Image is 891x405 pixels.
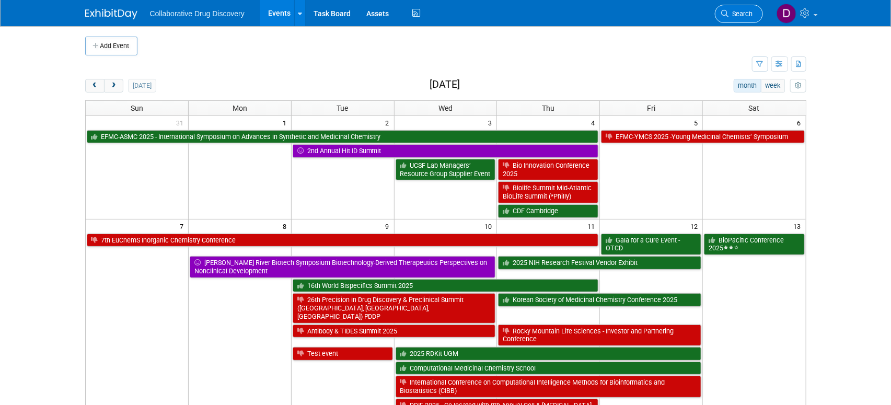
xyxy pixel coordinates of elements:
span: Collaborative Drug Discovery [150,9,245,18]
span: Thu [542,104,554,112]
span: Fri [647,104,655,112]
a: 2025 NIH Research Festival Vendor Exhibit [498,256,701,270]
img: ExhibitDay [85,9,137,19]
a: Bio Innovation Conference 2025 [498,159,598,180]
a: Computational Medicinal Chemistry School [396,362,702,375]
a: 2nd Annual Hit ID Summit [293,144,599,158]
a: CDF Cambridge [498,204,598,218]
button: next [104,79,123,92]
a: UCSF Lab Managers’ Resource Group Supplier Event [396,159,496,180]
a: 7th EuChemS Inorganic Chemistry Conference [87,234,599,247]
span: Sun [131,104,143,112]
a: Test event [293,347,393,361]
button: week [761,79,785,92]
span: 7 [179,219,188,233]
span: Tue [337,104,349,112]
a: EFMC-ASMC 2025 - International Symposium on Advances in Synthetic and Medicinal Chemistry [87,130,599,144]
span: 2 [385,116,394,129]
span: 4 [590,116,599,129]
a: Search [715,5,763,23]
a: EFMC-YMCS 2025 -Young Medicinal Chemists’ Symposium [601,130,804,144]
button: [DATE] [128,79,156,92]
span: 9 [385,219,394,233]
span: 1 [282,116,291,129]
span: 5 [693,116,702,129]
span: 6 [796,116,806,129]
a: 16th World Bispecifics Summit 2025 [293,279,599,293]
span: 12 [689,219,702,233]
button: myCustomButton [790,79,806,92]
span: Sat [749,104,760,112]
h2: [DATE] [430,79,460,90]
a: BioPacific Conference 2025 [704,234,804,255]
span: 13 [793,219,806,233]
span: Search [729,10,753,18]
a: Gala for a Cure Event - OTCD [601,234,701,255]
a: Rocky Mountain Life Sciences - Investor and Partnering Conference [498,325,701,346]
a: Biolife Summit Mid-Atlantic BioLife Summit (*Philly) [498,181,598,203]
span: Wed [438,104,453,112]
span: 10 [483,219,496,233]
span: 31 [175,116,188,129]
button: month [734,79,761,92]
span: 3 [487,116,496,129]
img: Daniel Castro [777,4,796,24]
a: 2025 RDKit UGM [396,347,702,361]
a: International Conference on Computational Intelligence Methods for Bioinformatics and Biostatisti... [396,376,702,397]
span: Mon [233,104,247,112]
button: Add Event [85,37,137,55]
i: Personalize Calendar [795,83,802,89]
button: prev [85,79,105,92]
span: 11 [586,219,599,233]
a: Antibody & TIDES Summit 2025 [293,325,496,338]
span: 8 [282,219,291,233]
a: 26th Precision in Drug Discovery & Preclinical Summit ([GEOGRAPHIC_DATA], [GEOGRAPHIC_DATA], [GEO... [293,293,496,323]
a: [PERSON_NAME] River Biotech Symposium Biotechnology-Derived Therapeutics Perspectives on Nonclini... [190,256,496,277]
a: Korean Society of Medicinal Chemistry Conference 2025 [498,293,701,307]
